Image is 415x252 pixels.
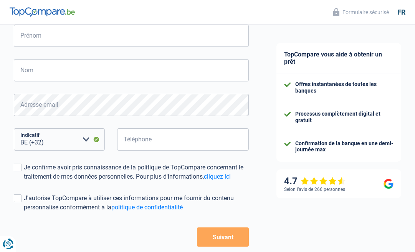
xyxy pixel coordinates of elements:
a: cliquez ici [204,173,231,180]
div: Je confirme avoir pris connaissance de la politique de TopCompare concernant le traitement de mes... [24,163,249,181]
a: politique de confidentialité [111,204,183,211]
div: 4.7 [284,176,346,187]
div: Processus complètement digital et gratuit [295,111,394,124]
button: Suivant [197,227,249,247]
div: fr [397,8,405,17]
img: TopCompare Logo [10,7,75,17]
button: Formulaire sécurisé [329,6,394,18]
div: J'autorise TopCompare à utiliser ces informations pour me fournir du contenu personnalisé conform... [24,194,249,212]
div: TopCompare vous aide à obtenir un prêt [276,43,401,73]
input: 401020304 [117,128,249,151]
div: Offres instantanées de toutes les banques [295,81,394,94]
div: Confirmation de la banque en une demi-journée max [295,140,394,153]
div: Selon l’avis de 266 personnes [284,187,345,192]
